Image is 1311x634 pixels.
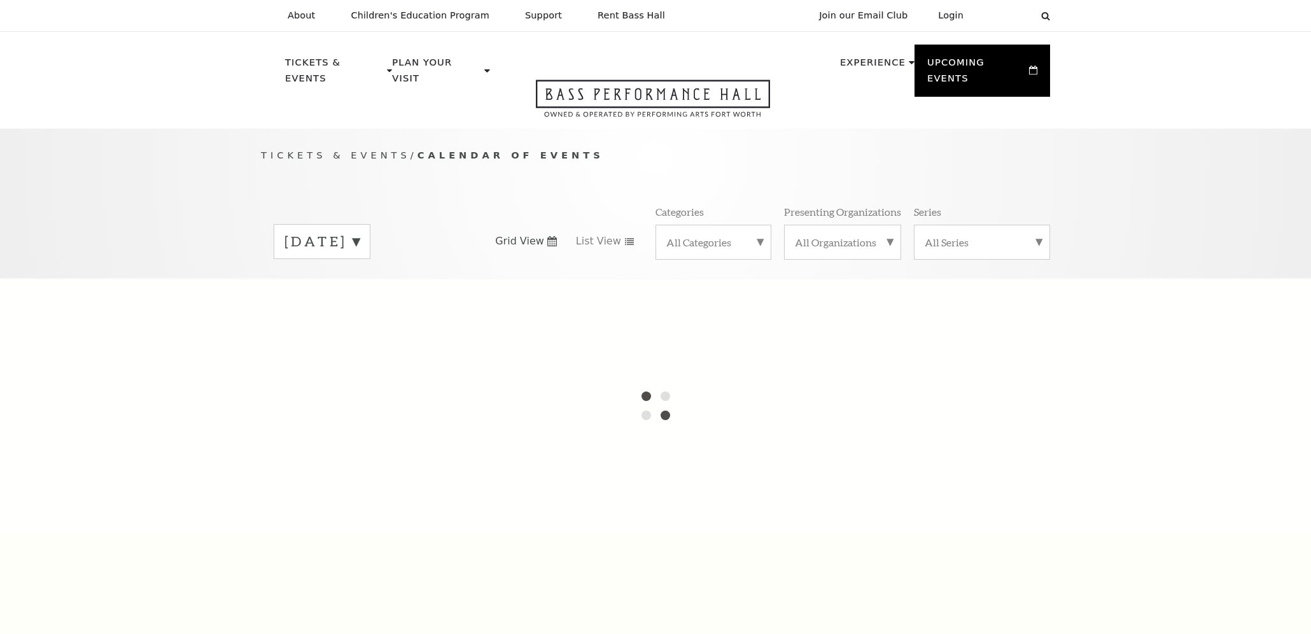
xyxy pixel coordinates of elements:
[840,55,906,78] p: Experience
[914,205,941,218] p: Series
[655,205,704,218] p: Categories
[284,232,360,251] label: [DATE]
[495,234,544,248] span: Grid View
[795,236,890,249] label: All Organizations
[285,55,384,94] p: Tickets & Events
[261,148,1050,164] p: /
[417,150,604,160] span: Calendar of Events
[576,234,621,248] span: List View
[984,10,1029,22] select: Select:
[525,10,562,21] p: Support
[392,55,481,94] p: Plan Your Visit
[925,236,1039,249] label: All Series
[261,150,410,160] span: Tickets & Events
[288,10,315,21] p: About
[927,55,1026,94] p: Upcoming Events
[666,236,761,249] label: All Categories
[784,205,901,218] p: Presenting Organizations
[598,10,665,21] p: Rent Bass Hall
[351,10,489,21] p: Children's Education Program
